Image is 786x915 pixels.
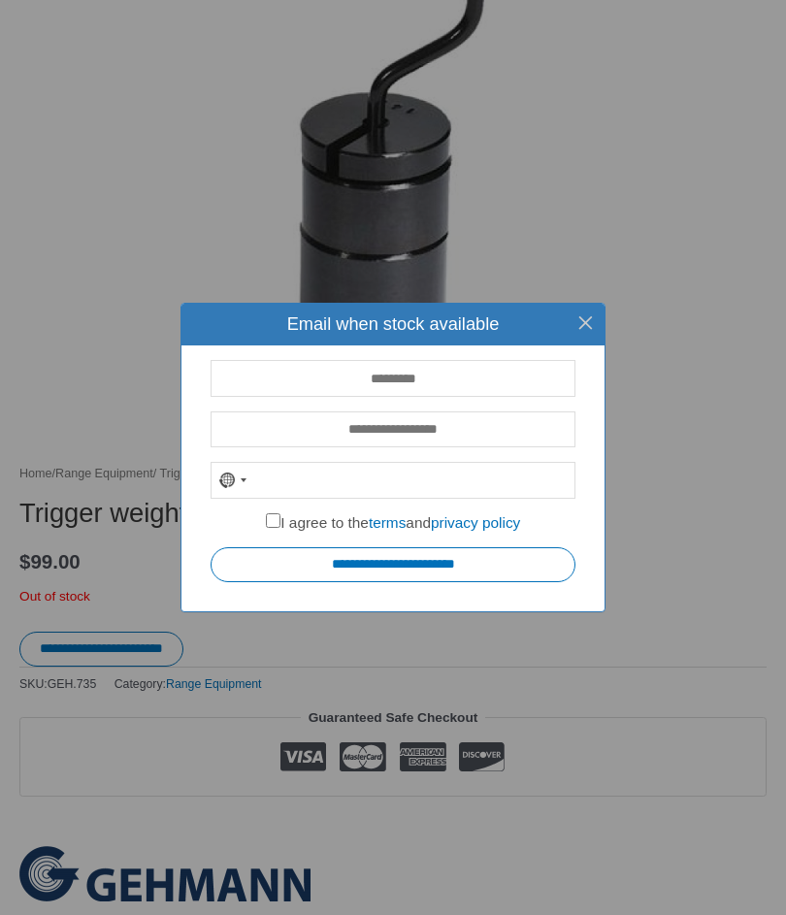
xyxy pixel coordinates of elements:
[212,463,256,498] button: Selected country
[266,513,281,529] input: I agree to thetermsandprivacy policy
[566,303,606,343] button: Close this dialog
[431,514,520,531] a: privacy policy
[369,514,406,531] a: terms
[266,514,521,531] label: I agree to the and
[196,313,590,335] h4: Email when stock available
